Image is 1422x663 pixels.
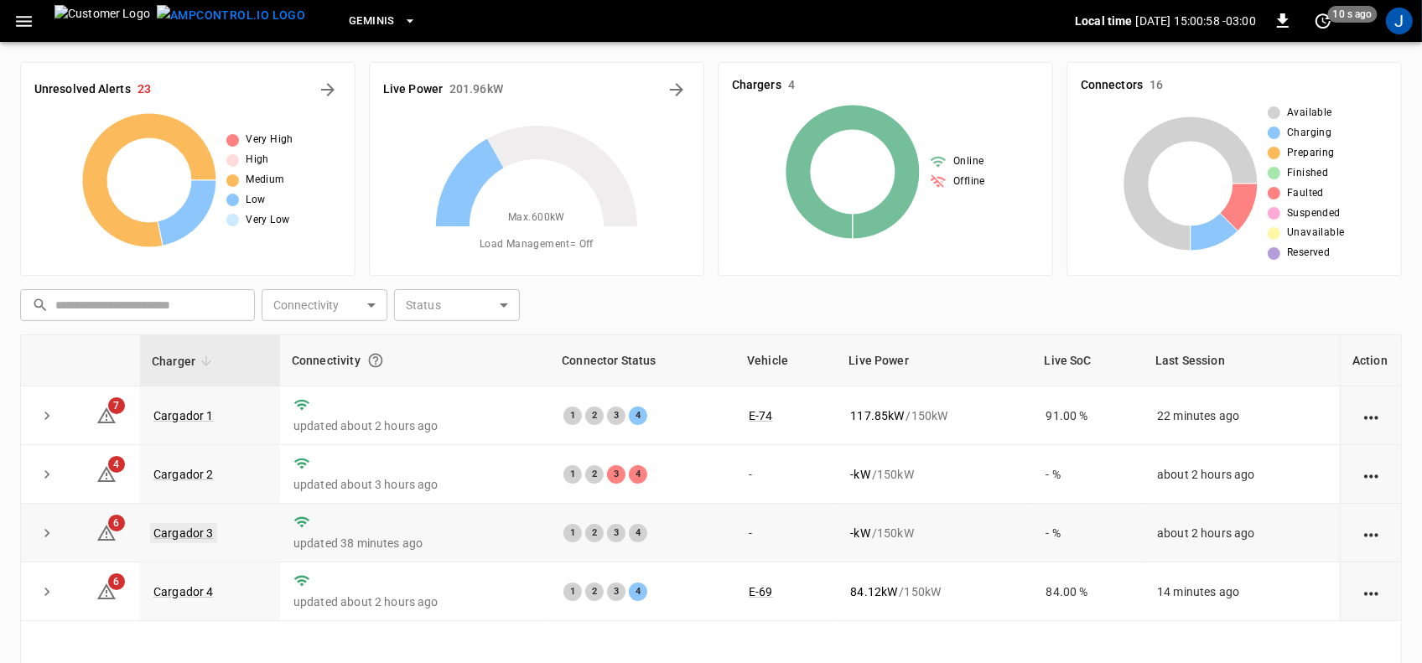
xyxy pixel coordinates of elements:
h6: 4 [788,76,795,95]
div: / 150 kW [850,525,1019,541]
span: Charger [152,351,217,371]
div: 1 [563,465,582,484]
span: Preparing [1287,145,1335,162]
span: Available [1287,105,1332,122]
div: 3 [607,583,625,601]
button: expand row [34,403,60,428]
span: 10 s ago [1328,6,1378,23]
th: Vehicle [735,335,837,386]
button: All Alerts [314,76,341,103]
a: 6 [96,584,117,598]
span: Unavailable [1287,225,1344,241]
div: 4 [629,524,647,542]
p: - kW [850,525,869,541]
div: 3 [607,465,625,484]
div: 4 [629,465,647,484]
span: High [246,152,269,168]
div: / 150 kW [850,407,1019,424]
span: Max. 600 kW [508,210,565,226]
div: 1 [563,524,582,542]
p: - kW [850,466,869,483]
span: Very Low [246,212,289,229]
div: 2 [585,465,604,484]
a: Cargador 3 [150,523,217,543]
span: Geminis [349,12,395,31]
td: about 2 hours ago [1144,445,1340,504]
a: 7 [96,407,117,421]
div: 2 [585,583,604,601]
td: - % [1033,504,1144,562]
p: updated 38 minutes ago [293,535,537,552]
td: 91.00 % [1033,386,1144,445]
td: about 2 hours ago [1144,504,1340,562]
div: 4 [629,583,647,601]
td: - [735,504,837,562]
div: / 150 kW [850,466,1019,483]
span: Finished [1287,165,1328,182]
p: 84.12 kW [850,583,897,600]
span: Suspended [1287,205,1341,222]
span: 4 [108,456,125,473]
div: action cell options [1361,583,1382,600]
p: updated about 3 hours ago [293,476,537,493]
div: 2 [585,407,604,425]
td: 22 minutes ago [1144,386,1340,445]
td: 14 minutes ago [1144,562,1340,621]
p: [DATE] 15:00:58 -03:00 [1136,13,1256,29]
div: 2 [585,524,604,542]
div: 3 [607,407,625,425]
th: Live SoC [1033,335,1144,386]
h6: 201.96 kW [449,80,503,99]
h6: Unresolved Alerts [34,80,131,99]
th: Live Power [837,335,1032,386]
button: set refresh interval [1310,8,1336,34]
span: Load Management = Off [480,236,594,253]
p: updated about 2 hours ago [293,417,537,434]
h6: 23 [138,80,151,99]
span: Very High [246,132,293,148]
th: Last Session [1144,335,1340,386]
span: 6 [108,515,125,531]
th: Connector Status [550,335,735,386]
span: Charging [1287,125,1331,142]
button: expand row [34,579,60,604]
th: Action [1340,335,1401,386]
button: Connection between the charger and our software. [361,345,391,376]
button: expand row [34,462,60,487]
span: 7 [108,397,125,414]
button: expand row [34,521,60,546]
span: Low [246,192,265,209]
div: action cell options [1361,525,1382,541]
div: 1 [563,407,582,425]
div: 1 [563,583,582,601]
td: - [735,445,837,504]
a: Cargador 4 [153,585,214,598]
span: 6 [108,573,125,590]
a: E-69 [749,585,773,598]
td: - % [1033,445,1144,504]
button: Energy Overview [663,76,690,103]
h6: Connectors [1081,76,1143,95]
span: Online [953,153,983,170]
img: ampcontrol.io logo [157,5,305,26]
p: Local time [1075,13,1133,29]
a: Cargador 2 [153,468,214,481]
h6: Chargers [732,76,781,95]
p: 117.85 kW [850,407,904,424]
p: updated about 2 hours ago [293,593,537,610]
button: Geminis [342,5,423,38]
div: action cell options [1361,466,1382,483]
a: E-74 [749,409,773,422]
div: Connectivity [292,345,538,376]
div: 4 [629,407,647,425]
td: 84.00 % [1033,562,1144,621]
h6: 16 [1150,76,1163,95]
div: profile-icon [1386,8,1413,34]
div: 3 [607,524,625,542]
img: Customer Logo [54,5,150,37]
span: Offline [953,174,985,190]
div: action cell options [1361,407,1382,424]
a: Cargador 1 [153,409,214,422]
a: 6 [96,526,117,539]
div: / 150 kW [850,583,1019,600]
